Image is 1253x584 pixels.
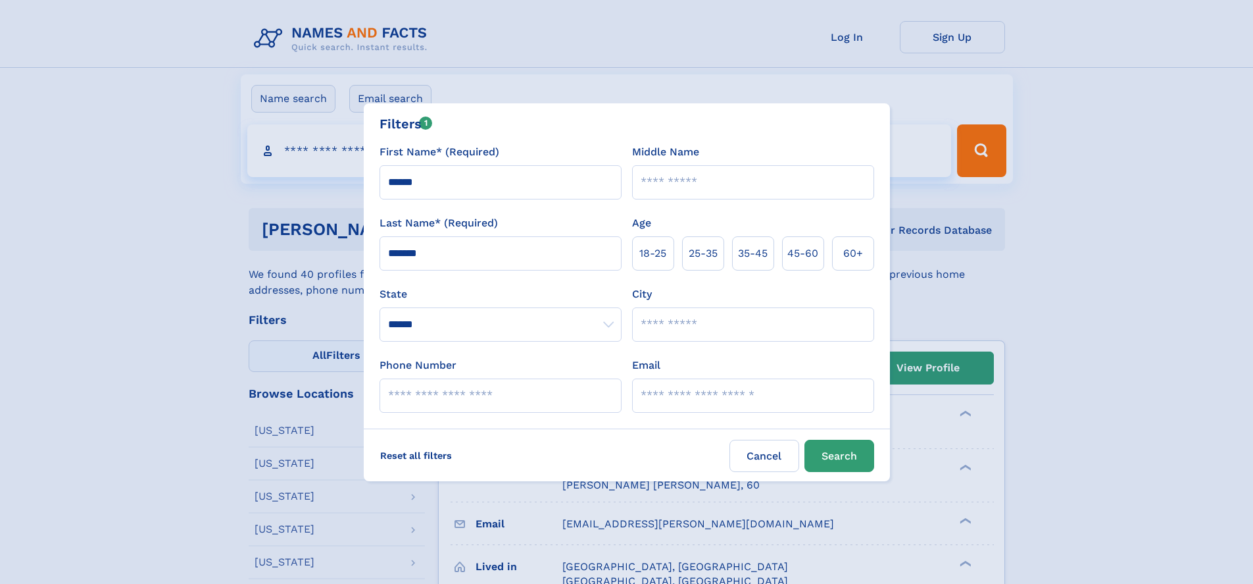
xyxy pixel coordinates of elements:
label: Phone Number [380,358,456,373]
label: City [632,286,652,302]
label: Email [632,358,660,373]
label: Reset all filters [372,440,460,471]
label: State [380,286,622,302]
label: First Name* (Required) [380,144,499,160]
label: Last Name* (Required) [380,215,498,231]
label: Age [632,215,651,231]
span: 60+ [843,246,863,261]
span: 18‑25 [639,246,666,261]
div: Filters [380,114,433,134]
span: 45‑60 [787,246,818,261]
label: Middle Name [632,144,699,160]
label: Cancel [729,440,799,472]
span: 35‑45 [738,246,768,261]
button: Search [804,440,874,472]
span: 25‑35 [689,246,718,261]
